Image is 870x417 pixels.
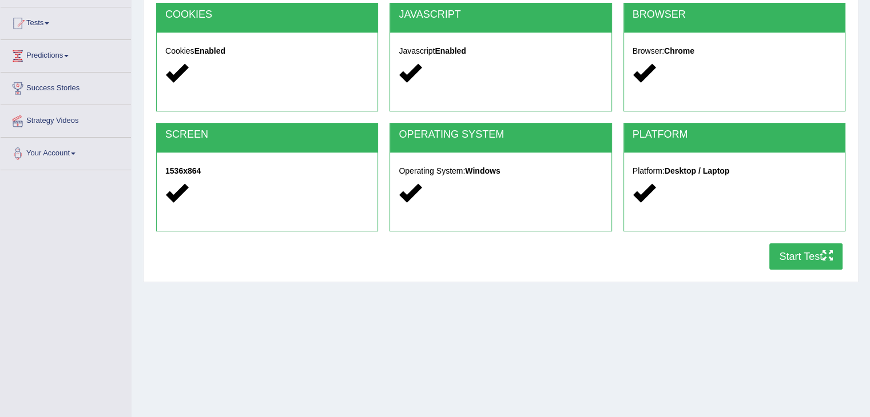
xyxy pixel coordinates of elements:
strong: Desktop / Laptop [665,166,730,175]
strong: Chrome [664,46,694,55]
strong: Enabled [194,46,225,55]
h2: JAVASCRIPT [399,9,602,21]
h2: BROWSER [633,9,836,21]
strong: Windows [465,166,500,175]
h2: SCREEN [165,129,369,141]
h5: Operating System: [399,167,602,175]
a: Strategy Videos [1,105,131,134]
h5: Platform: [633,167,836,175]
h5: Browser: [633,47,836,55]
h2: PLATFORM [633,129,836,141]
strong: 1536x864 [165,166,201,175]
h2: COOKIES [165,9,369,21]
h5: Cookies [165,47,369,55]
button: Start Test [769,243,843,270]
a: Tests [1,7,131,36]
h2: OPERATING SYSTEM [399,129,602,141]
a: Success Stories [1,73,131,101]
a: Predictions [1,40,131,69]
strong: Enabled [435,46,466,55]
h5: Javascript [399,47,602,55]
a: Your Account [1,138,131,166]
